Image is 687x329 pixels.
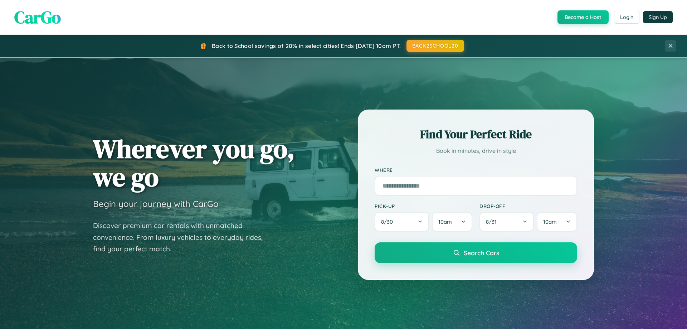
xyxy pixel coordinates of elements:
span: Back to School savings of 20% in select cities! Ends [DATE] 10am PT. [212,42,401,49]
h1: Wherever you go, we go [93,135,295,191]
button: 10am [537,212,577,232]
button: BACK2SCHOOL20 [406,40,464,52]
span: 10am [438,218,452,225]
span: 8 / 31 [486,218,500,225]
button: Become a Host [557,10,609,24]
p: Book in minutes, drive in style [375,146,577,156]
h2: Find Your Perfect Ride [375,126,577,142]
button: 8/31 [479,212,534,232]
button: Login [614,11,639,24]
span: CarGo [14,5,61,29]
h3: Begin your journey with CarGo [93,198,219,209]
button: Search Cars [375,242,577,263]
button: 8/30 [375,212,429,232]
p: Discover premium car rentals with unmatched convenience. From luxury vehicles to everyday rides, ... [93,220,272,255]
span: 10am [543,218,557,225]
span: 8 / 30 [381,218,396,225]
label: Pick-up [375,203,472,209]
button: Sign Up [643,11,673,23]
label: Where [375,167,577,173]
span: Search Cars [464,249,499,257]
label: Drop-off [479,203,577,209]
button: 10am [432,212,472,232]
